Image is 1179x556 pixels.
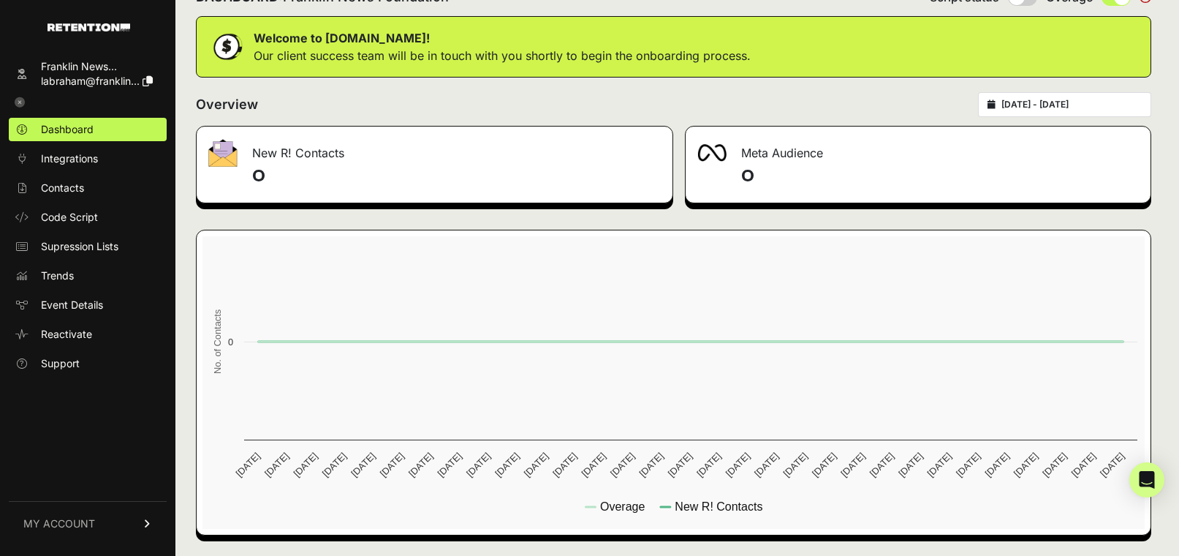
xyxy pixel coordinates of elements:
text: [DATE] [550,451,579,479]
text: [DATE] [291,451,319,479]
text: [DATE] [666,451,694,479]
text: [DATE] [1098,451,1126,479]
div: Meta Audience [686,127,1151,170]
h4: 0 [741,165,1140,188]
h4: 0 [252,165,661,188]
text: [DATE] [522,451,550,479]
text: [DATE] [868,451,896,479]
a: Integrations [9,147,167,170]
text: [DATE] [982,451,1011,479]
strong: Welcome to [DOMAIN_NAME]! [254,31,430,45]
text: [DATE] [752,451,781,479]
span: Trends [41,268,74,283]
span: MY ACCOUNT [23,516,95,531]
text: [DATE] [694,451,723,479]
text: [DATE] [262,451,291,479]
a: Supression Lists [9,235,167,258]
text: [DATE] [637,451,665,479]
text: [DATE] [925,451,954,479]
text: [DATE] [406,451,435,479]
text: [DATE] [1069,451,1098,479]
h2: Overview [196,94,258,115]
span: Supression Lists [41,239,118,254]
text: [DATE] [349,451,377,479]
div: Open Intercom Messenger [1129,462,1164,497]
text: [DATE] [838,451,867,479]
text: Overage [600,500,645,513]
text: [DATE] [810,451,838,479]
text: 0 [228,337,233,347]
a: Event Details [9,293,167,317]
text: [DATE] [608,451,637,479]
p: Our client success team will be in touch with you shortly to begin the onboarding process. [254,47,751,64]
a: Trends [9,264,167,288]
img: Retention.com [48,23,130,31]
img: dollar-coin-05c43ed7efb7bc0c12610022525b4bbbb207c7efeef5aecc26f025e68dcafac9.png [208,29,245,65]
text: [DATE] [435,451,463,479]
text: [DATE] [493,451,521,479]
span: Reactivate [41,327,92,342]
span: Event Details [41,298,103,312]
a: Franklin News... labraham@franklin... [9,55,167,93]
text: New R! Contacts [675,500,762,513]
div: Franklin News... [41,59,153,74]
text: [DATE] [724,451,752,479]
text: No. of Contacts [212,309,223,374]
text: [DATE] [954,451,982,479]
text: [DATE] [234,451,262,479]
text: [DATE] [1040,451,1069,479]
span: Dashboard [41,122,94,137]
span: labraham@franklin... [41,75,140,87]
text: [DATE] [320,451,349,479]
img: fa-envelope-19ae18322b30453b285274b1b8af3d052b27d846a4fbe8435d1a52b978f639a2.png [208,139,238,167]
text: [DATE] [896,451,925,479]
text: [DATE] [1012,451,1040,479]
div: New R! Contacts [197,127,672,170]
a: Contacts [9,176,167,200]
span: Integrations [41,151,98,166]
text: [DATE] [378,451,406,479]
a: Reactivate [9,323,167,346]
span: Support [41,356,80,371]
a: MY ACCOUNT [9,501,167,546]
text: [DATE] [464,451,493,479]
a: Support [9,352,167,375]
span: Code Script [41,210,98,225]
a: Dashboard [9,118,167,141]
text: [DATE] [580,451,608,479]
span: Contacts [41,181,84,195]
text: [DATE] [781,451,810,479]
a: Code Script [9,206,167,229]
img: fa-meta-2f981b61bb99beabf952f7030308934f19ce035c18b003e963880cc3fabeebb7.png [697,144,727,162]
